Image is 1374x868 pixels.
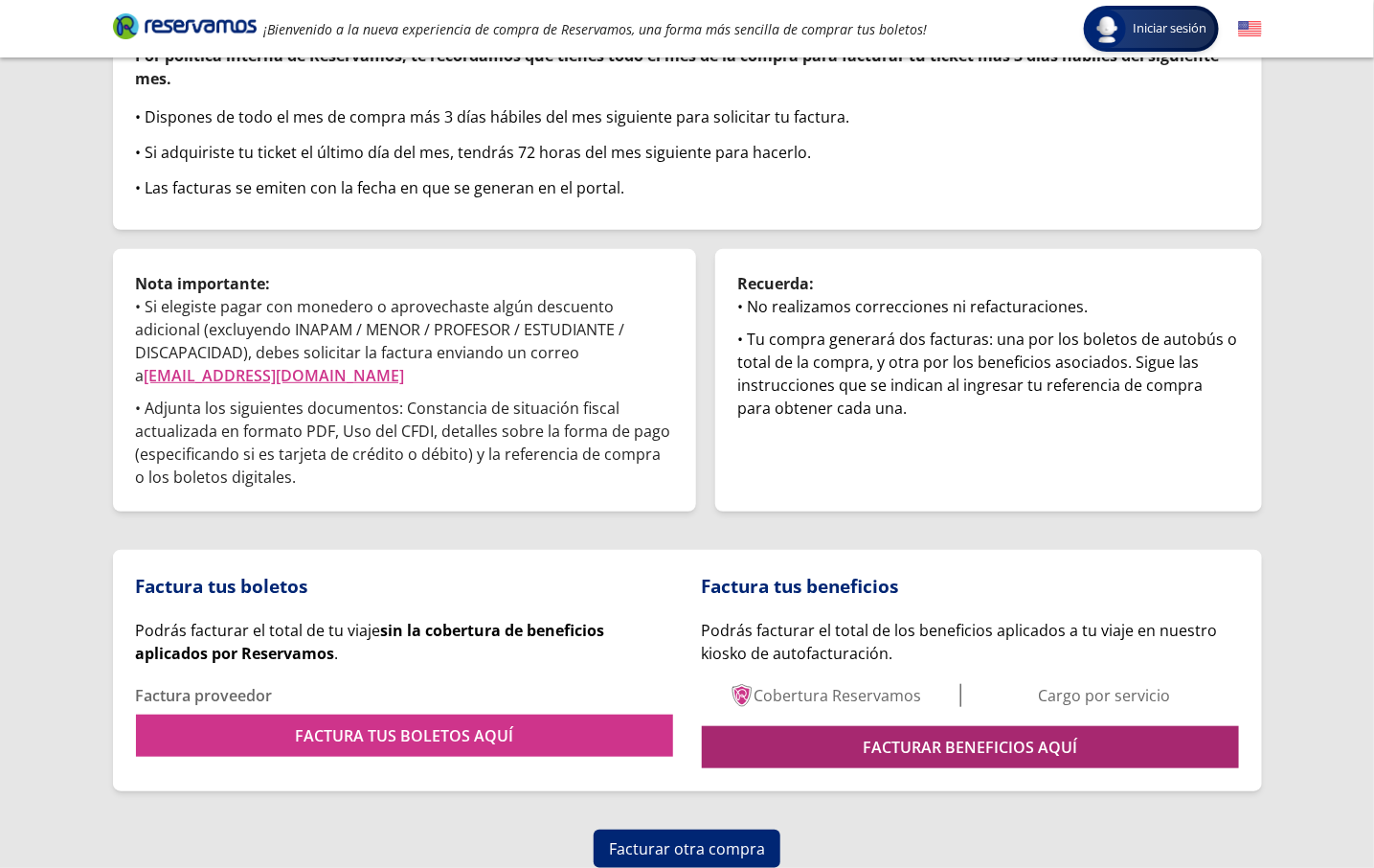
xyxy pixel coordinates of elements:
p: • Si elegiste pagar con monedero o aprovechaste algún descuento adicional (excluyendo INAPAM / ME... [136,295,673,387]
div: • Las facturas se emiten con la fecha en que se generan en el portal. [136,176,1239,199]
button: English [1238,17,1262,41]
div: • No realizamos correcciones ni refacturaciones. [738,295,1239,318]
div: • Si adquiriste tu ticket el último día del mes, tendrás 72 horas del mes siguiente para hacerlo. [136,141,1239,164]
div: • Tu compra generará dos facturas: una por los boletos de autobús o total de la compra, y otra po... [738,328,1239,420]
a: FACTURAR BENEFICIOS AQUÍ [702,726,1239,768]
div: . [136,619,673,665]
p: Nota importante: [136,272,673,295]
p: Cargo por servicio [1039,684,1171,707]
em: ¡Bienvenido a la nueva experiencia de compra de Reservamos, una forma más sencilla de comprar tus... [264,20,928,38]
a: FACTURA TUS BOLETOS AQUÍ [136,715,673,757]
p: Podrás facturar el total de los beneficios aplicados a tu viaje en nuestro kiosko de autofacturac... [702,619,1239,665]
i: Brand Logo [113,11,257,40]
p: Factura tus beneficios [702,573,1239,601]
p: Recuerda: [738,272,1239,295]
p: Cobertura Reservamos [754,684,921,707]
span: Podrás facturar el total de tu viaje [136,620,605,664]
div: • Dispones de todo el mes de compra más 3 días hábiles del mes siguiente para solicitar tu factura. [136,105,1239,128]
p: Factura proveedor [136,684,673,707]
button: Facturar otra compra [594,830,780,868]
a: [EMAIL_ADDRESS][DOMAIN_NAME] [145,365,405,386]
p: Por política interna de Reservamos, te recordamos que tienes todo el mes de la compra para factur... [136,44,1239,90]
img: Basic service level [731,684,754,707]
span: Iniciar sesión [1126,19,1215,38]
p: Factura tus boletos [136,573,673,601]
p: • Adjunta los siguientes documentos: Constancia de situación fiscal actualizada en formato PDF, U... [136,397,673,489]
a: Brand Logo [113,11,257,46]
